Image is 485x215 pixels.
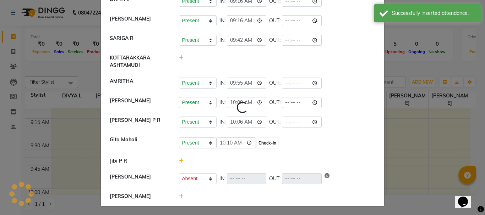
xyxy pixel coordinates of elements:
span: OUT: [269,36,280,44]
span: OUT: [269,118,280,126]
span: OUT: [269,17,280,24]
span: IN: [219,17,225,24]
span: IN: [219,79,225,87]
div: [PERSON_NAME] P R [104,117,174,128]
div: Successfully inserted attendance. [392,10,475,17]
span: OUT: [269,79,280,87]
span: OUT: [269,175,280,182]
span: OUT: [269,99,280,106]
div: AMRITHA [104,78,174,89]
div: [PERSON_NAME] [104,15,174,26]
span: IN: [219,118,225,126]
iframe: chat widget [455,187,478,208]
button: Check-In [257,138,278,148]
span: IN: [219,99,225,106]
div: KOTTARAKKARA ASHTAMUDI [104,54,174,69]
div: SARIGA R [104,35,174,46]
span: IN: [219,36,225,44]
div: [PERSON_NAME] [104,97,174,108]
span: IN: [219,175,225,182]
i: Show reason [325,173,329,184]
div: Gita Mahali [104,136,174,149]
div: Jibi P R [104,157,174,165]
div: [PERSON_NAME] [104,193,174,200]
div: [PERSON_NAME] [104,173,174,184]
